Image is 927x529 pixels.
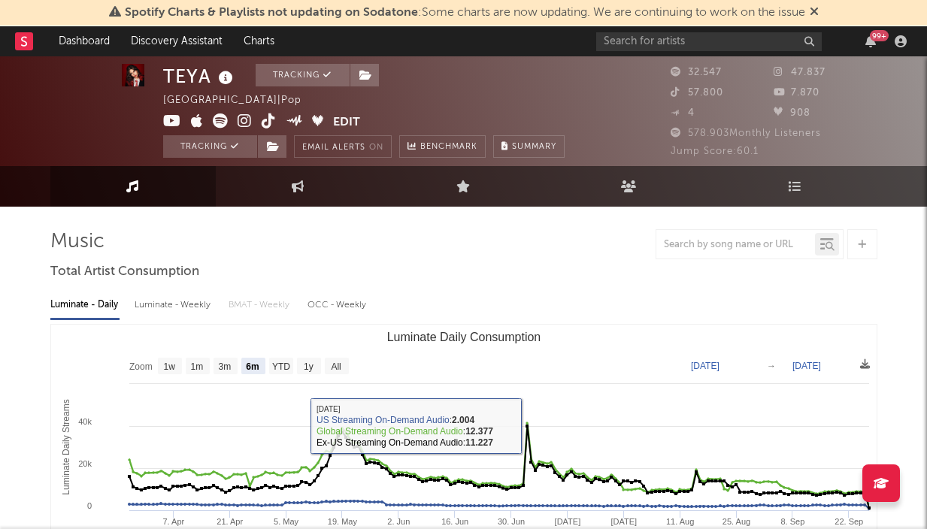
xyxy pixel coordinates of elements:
[78,417,92,426] text: 40k
[125,7,805,19] span: : Some charts are now updating. We are continuing to work on the issue
[512,143,556,151] span: Summary
[129,361,153,372] text: Zoom
[271,361,289,372] text: YTD
[441,517,468,526] text: 16. Jun
[671,147,759,156] span: Jump Score: 60.1
[497,517,524,526] text: 30. Jun
[218,361,231,372] text: 3m
[163,64,237,89] div: TEYA
[163,135,257,158] button: Tracking
[554,517,580,526] text: [DATE]
[78,459,92,468] text: 20k
[656,239,815,251] input: Search by song name or URL
[671,128,821,138] span: 578.903 Monthly Listeners
[870,30,889,41] div: 99 +
[774,68,826,77] span: 47.837
[233,26,285,56] a: Charts
[610,517,637,526] text: [DATE]
[387,517,410,526] text: 2. Jun
[691,361,719,371] text: [DATE]
[671,88,723,98] span: 57.800
[767,361,776,371] text: →
[420,138,477,156] span: Benchmark
[835,517,863,526] text: 22. Sep
[50,292,120,318] div: Luminate - Daily
[327,517,357,526] text: 19. May
[217,517,243,526] text: 21. Apr
[671,68,722,77] span: 32.547
[810,7,819,19] span: Dismiss
[792,361,821,371] text: [DATE]
[135,292,214,318] div: Luminate - Weekly
[307,292,368,318] div: OCC - Weekly
[399,135,486,158] a: Benchmark
[60,399,71,494] text: Luminate Daily Streams
[246,361,259,372] text: 6m
[86,501,91,510] text: 0
[294,135,392,158] button: Email AlertsOn
[50,263,199,281] span: Total Artist Consumption
[780,517,804,526] text: 8. Sep
[125,7,418,19] span: Spotify Charts & Playlists not updating on Sodatone
[671,108,695,118] span: 4
[386,331,541,343] text: Luminate Daily Consumption
[865,35,876,47] button: 99+
[162,517,184,526] text: 7. Apr
[369,144,383,152] em: On
[48,26,120,56] a: Dashboard
[333,113,360,132] button: Edit
[665,517,693,526] text: 11. Aug
[596,32,822,51] input: Search for artists
[190,361,203,372] text: 1m
[256,64,350,86] button: Tracking
[274,517,299,526] text: 5. May
[163,361,175,372] text: 1w
[331,361,341,372] text: All
[120,26,233,56] a: Discovery Assistant
[774,108,810,118] span: 908
[163,92,319,110] div: [GEOGRAPHIC_DATA] | Pop
[304,361,314,372] text: 1y
[493,135,565,158] button: Summary
[774,88,819,98] span: 7.870
[722,517,750,526] text: 25. Aug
